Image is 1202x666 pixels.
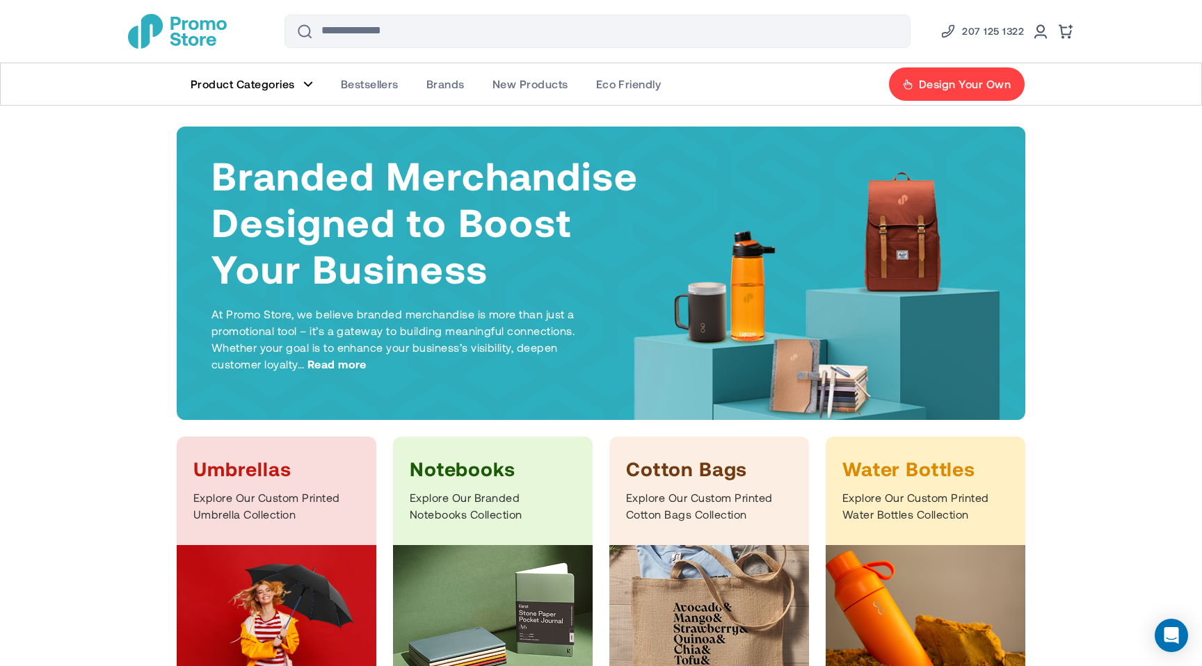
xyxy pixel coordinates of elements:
[492,77,568,91] span: New Products
[426,77,465,91] span: Brands
[410,456,576,481] h3: Notebooks
[191,77,295,91] span: Product Categories
[962,23,1024,40] span: 207 125 1322
[128,14,227,49] img: Promotional Merchandise
[625,166,1014,448] img: Products
[940,23,1024,40] a: Phone
[626,456,792,481] h3: Cotton Bags
[211,307,575,371] span: At Promo Store, we believe branded merchandise is more than just a promotional tool – it’s a gate...
[842,456,1009,481] h3: Water Bottles
[1155,619,1188,652] div: Open Intercom Messenger
[193,456,360,481] h3: Umbrellas
[307,356,367,373] span: Read more
[341,77,399,91] span: Bestsellers
[842,489,1009,523] p: Explore Our Custom Printed Water Bottles Collection
[626,489,792,523] p: Explore Our Custom Printed Cotton Bags Collection
[211,152,640,292] h1: Branded Merchandise Designed to Boost Your Business
[919,77,1011,91] span: Design Your Own
[596,77,662,91] span: Eco Friendly
[193,489,360,523] p: Explore Our Custom Printed Umbrella Collection
[410,489,576,523] p: Explore Our Branded Notebooks Collection
[128,14,227,49] a: store logo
